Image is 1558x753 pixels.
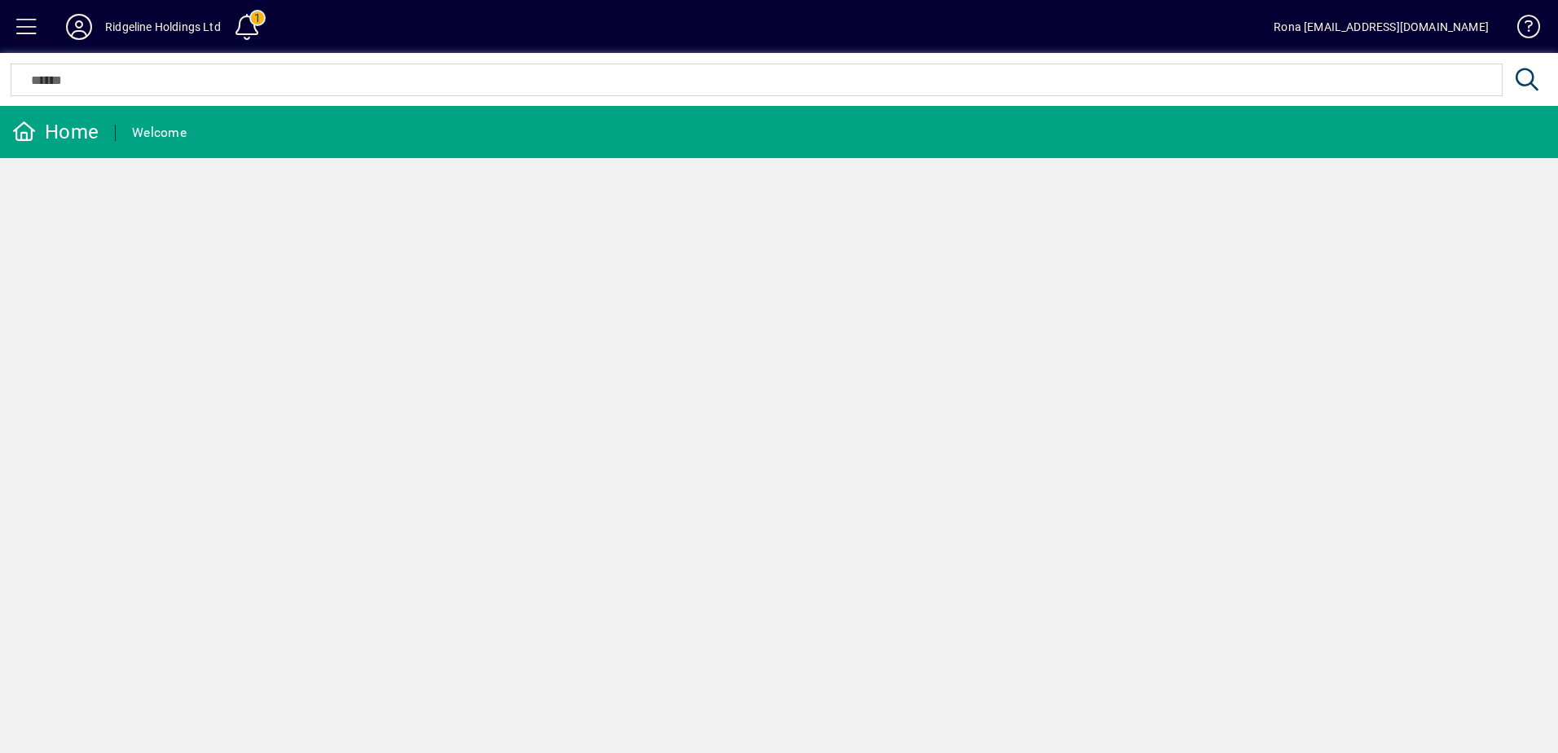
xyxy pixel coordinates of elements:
[132,120,187,146] div: Welcome
[1274,14,1489,40] div: Rona [EMAIL_ADDRESS][DOMAIN_NAME]
[105,14,221,40] div: Ridgeline Holdings Ltd
[1505,3,1538,56] a: Knowledge Base
[12,119,99,145] div: Home
[53,12,105,42] button: Profile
